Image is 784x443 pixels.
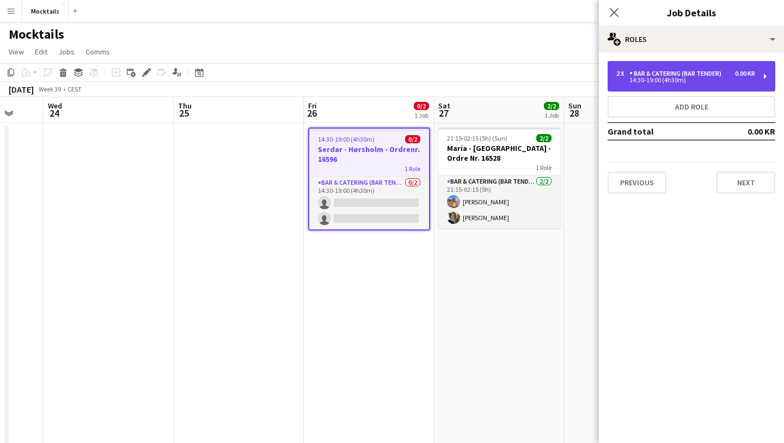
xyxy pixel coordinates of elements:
span: Thu [178,101,192,111]
td: 0.00 KR [712,123,775,140]
app-card-role: Bar & Catering (Bar Tender)0/214:30-19:00 (4h30m) [309,177,429,229]
span: 24 [46,107,62,119]
td: Grand total [608,123,712,140]
div: 14:30-19:00 (4h30m) [616,77,755,83]
a: Jobs [54,45,79,59]
div: Bar & Catering (Bar Tender) [629,70,726,77]
span: 1 Role [405,165,420,173]
span: Wed [48,101,62,111]
span: Week 39 [36,85,63,93]
span: Sun [568,101,581,111]
span: 26 [307,107,317,119]
span: Fri [308,101,317,111]
h3: Job Details [599,5,784,20]
div: Roles [599,26,784,52]
span: Jobs [58,47,75,57]
div: CEST [68,85,82,93]
button: Next [716,172,775,193]
span: 21:15-02:15 (5h) (Sun) [447,134,507,142]
a: Edit [30,45,52,59]
span: 0/2 [414,102,429,110]
span: 25 [176,107,192,119]
div: 1 Job [414,111,428,119]
button: Add role [608,96,775,118]
span: 2/2 [544,102,559,110]
h1: Mocktails [9,26,64,43]
button: Previous [608,172,666,193]
span: 2/2 [536,134,552,142]
span: 28 [567,107,581,119]
button: Mocktails [22,1,69,22]
app-job-card: 14:30-19:00 (4h30m)0/2Serdar - Hørsholm - Ordrenr. 165961 RoleBar & Catering (Bar Tender)0/214:30... [308,128,430,230]
div: 2 x [616,70,629,77]
span: 0/2 [405,135,420,143]
app-card-role: Bar & Catering (Bar Tender)2/221:15-02:15 (5h)[PERSON_NAME][PERSON_NAME] [438,175,560,228]
app-job-card: 21:15-02:15 (5h) (Sun)2/2Maria - [GEOGRAPHIC_DATA] - Ordre Nr. 165281 RoleBar & Catering (Bar Ten... [438,128,560,228]
span: 14:30-19:00 (4h30m) [318,135,375,143]
div: 0.00 KR [735,70,755,77]
span: 27 [437,107,450,119]
span: Comms [85,47,110,57]
a: View [4,45,28,59]
span: 1 Role [536,163,552,172]
h3: Maria - [GEOGRAPHIC_DATA] - Ordre Nr. 16528 [438,143,560,163]
span: Edit [35,47,47,57]
a: Comms [81,45,114,59]
div: 1 Job [544,111,559,119]
span: Sat [438,101,450,111]
h3: Serdar - Hørsholm - Ordrenr. 16596 [309,144,429,164]
div: [DATE] [9,84,34,95]
span: View [9,47,24,57]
